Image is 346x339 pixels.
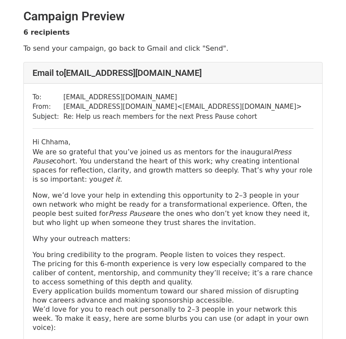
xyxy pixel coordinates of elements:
[33,68,313,78] h4: Email to [EMAIL_ADDRESS][DOMAIN_NAME]
[33,287,313,305] p: Every application builds momentum toward our shared mission of disrupting how careers advance and...
[33,147,313,184] p: We are so grateful that you’ve joined us as mentors for the inaugural cohort. You understand the ...
[33,305,313,332] p: We’d love for you to reach out personally to 2–3 people in your network this week. To make it eas...
[63,102,302,112] td: [EMAIL_ADDRESS][DOMAIN_NAME] < [EMAIL_ADDRESS][DOMAIN_NAME] >
[33,112,63,122] td: Subject:
[33,102,63,112] td: From:
[33,234,313,243] p: Why your outreach matters:
[33,259,313,287] p: The pricing for this 6-month experience is very low especially compared to the caliber of content...
[33,250,313,259] p: You bring credibility to the program. People listen to voices they respect.
[63,92,302,102] td: [EMAIL_ADDRESS][DOMAIN_NAME]
[33,148,291,165] em: Press Pause
[23,9,323,24] h2: Campaign Preview
[33,191,313,227] p: Now, we’d love your help in extending this opportunity to 2–3 people in your own network who migh...
[23,28,70,36] strong: 6 recipients
[23,44,323,53] p: To send your campaign, go back to Gmail and click "Send".
[102,175,120,183] em: get it
[63,112,302,122] td: Re: Help us reach members for the next Press Pause cohort
[33,137,313,147] div: Hi Chhama,
[108,209,149,218] em: Press Pause
[33,92,63,102] td: To:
